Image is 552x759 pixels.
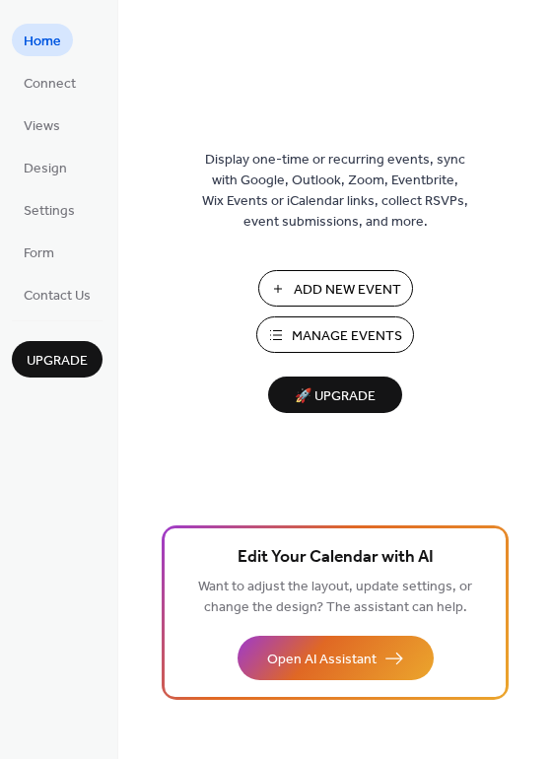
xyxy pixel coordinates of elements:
[294,280,401,301] span: Add New Event
[27,351,88,372] span: Upgrade
[12,108,72,141] a: Views
[267,650,377,670] span: Open AI Assistant
[24,116,60,137] span: Views
[12,24,73,56] a: Home
[256,316,414,353] button: Manage Events
[24,286,91,307] span: Contact Us
[24,243,54,264] span: Form
[12,66,88,99] a: Connect
[238,544,434,572] span: Edit Your Calendar with AI
[12,236,66,268] a: Form
[24,159,67,179] span: Design
[24,32,61,52] span: Home
[268,377,402,413] button: 🚀 Upgrade
[198,574,472,621] span: Want to adjust the layout, update settings, or change the design? The assistant can help.
[24,201,75,222] span: Settings
[12,193,87,226] a: Settings
[292,326,402,347] span: Manage Events
[24,74,76,95] span: Connect
[12,341,103,378] button: Upgrade
[202,150,468,233] span: Display one-time or recurring events, sync with Google, Outlook, Zoom, Eventbrite, Wix Events or ...
[280,383,390,410] span: 🚀 Upgrade
[258,270,413,307] button: Add New Event
[238,636,434,680] button: Open AI Assistant
[12,278,103,310] a: Contact Us
[12,151,79,183] a: Design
